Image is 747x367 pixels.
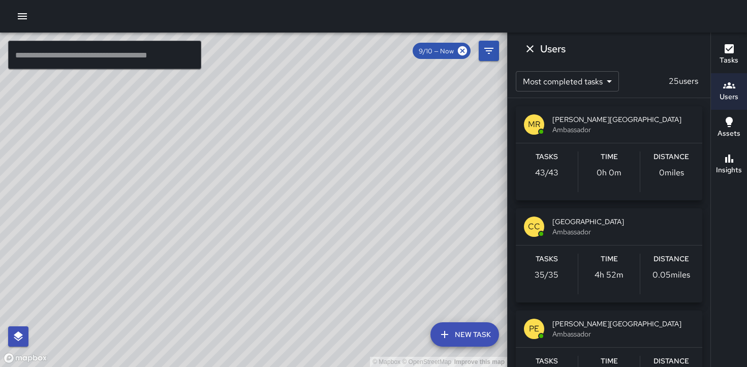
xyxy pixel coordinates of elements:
[528,221,540,233] p: CC
[540,41,566,57] h6: Users
[413,47,460,55] span: 9/10 — Now
[520,39,540,59] button: Dismiss
[535,269,558,281] p: 35 / 35
[552,217,694,227] span: [GEOGRAPHIC_DATA]
[516,106,702,200] button: MR[PERSON_NAME][GEOGRAPHIC_DATA]AmbassadorTasks43/43Time0h 0mDistance0miles
[479,41,499,61] button: Filters
[716,165,742,176] h6: Insights
[516,208,702,302] button: CC[GEOGRAPHIC_DATA]AmbassadorTasks35/35Time4h 52mDistance0.05miles
[516,71,619,91] div: Most completed tasks
[536,356,558,367] h6: Tasks
[595,269,624,281] p: 4h 52m
[597,167,621,179] p: 0h 0m
[601,356,618,367] h6: Time
[430,322,499,347] button: New Task
[552,227,694,237] span: Ambassador
[720,91,738,103] h6: Users
[665,75,702,87] p: 25 users
[711,110,747,146] button: Assets
[653,254,689,265] h6: Distance
[552,114,694,125] span: [PERSON_NAME][GEOGRAPHIC_DATA]
[552,319,694,329] span: [PERSON_NAME][GEOGRAPHIC_DATA]
[601,254,618,265] h6: Time
[536,254,558,265] h6: Tasks
[711,37,747,73] button: Tasks
[601,151,618,163] h6: Time
[552,329,694,339] span: Ambassador
[528,118,540,131] p: MR
[711,73,747,110] button: Users
[536,151,558,163] h6: Tasks
[711,146,747,183] button: Insights
[652,269,690,281] p: 0.05 miles
[413,43,471,59] div: 9/10 — Now
[718,128,740,139] h6: Assets
[659,167,684,179] p: 0 miles
[720,55,738,66] h6: Tasks
[552,125,694,135] span: Ambassador
[529,323,539,335] p: PE
[653,151,689,163] h6: Distance
[535,167,558,179] p: 43 / 43
[653,356,689,367] h6: Distance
